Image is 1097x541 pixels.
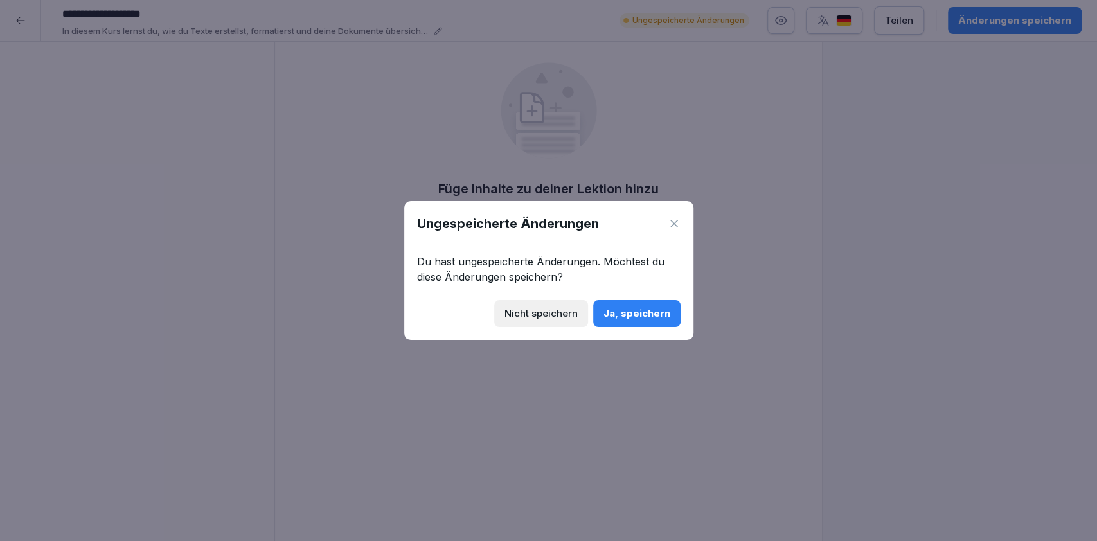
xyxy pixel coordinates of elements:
[593,300,681,327] button: Ja, speichern
[504,306,578,321] div: Nicht speichern
[494,300,588,327] button: Nicht speichern
[417,214,599,233] h1: Ungespeicherte Änderungen
[417,254,681,285] p: Du hast ungespeicherte Änderungen. Möchtest du diese Änderungen speichern?
[603,306,670,321] div: Ja, speichern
